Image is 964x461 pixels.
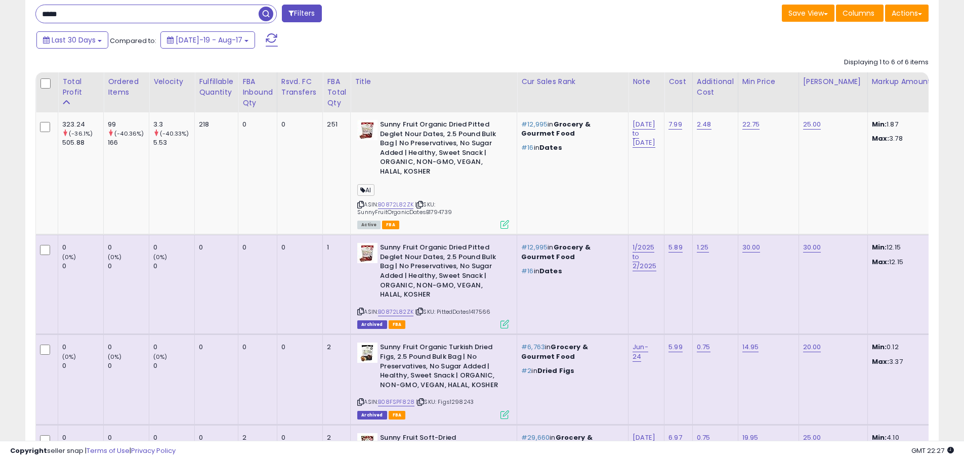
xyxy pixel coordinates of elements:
div: 218 [199,120,230,129]
small: (-40.36%) [114,130,144,138]
p: in [521,343,620,361]
div: 323.24 [62,120,103,129]
strong: Max: [872,257,890,267]
span: Dried Figs [537,366,575,375]
span: #16 [521,143,533,152]
div: 251 [327,120,343,129]
a: 14.95 [742,342,759,352]
a: 20.00 [803,342,821,352]
b: Sunny Fruit Organic Dried Pitted Deglet Nour Dates, 2.5 Pound Bulk Bag | No Preservatives, No Sug... [380,120,503,179]
b: Sunny Fruit Organic Turkish Dried Figs, 2.5 Pound Bulk Bag | No Preservatives, No Sugar Added | H... [380,343,503,392]
p: 3.37 [872,357,956,366]
p: in [521,267,620,276]
small: (0%) [153,253,167,261]
span: #12,995 [521,119,548,129]
a: 1/2025 to 2/2025 [633,242,656,271]
div: FBA Total Qty [327,76,346,108]
b: Sunny Fruit Organic Dried Pitted Deglet Nour Dates, 2.5 Pound Bulk Bag | No Preservatives, No Sug... [380,243,503,302]
a: 30.00 [742,242,761,253]
small: (-36.1%) [69,130,93,138]
div: Cost [668,76,688,87]
div: ASIN: [357,120,509,228]
span: #12,995 [521,242,548,252]
a: B0872L82ZK [378,308,413,316]
div: 0 [108,243,149,252]
a: Jun-24 [633,342,648,361]
div: 0 [108,343,149,352]
strong: Min: [872,342,887,352]
span: Grocery & Gourmet Food [521,242,591,261]
span: FBA [382,221,399,229]
div: 5.53 [153,138,194,147]
span: 2025-09-17 22:27 GMT [911,446,954,455]
div: 0 [62,361,103,370]
div: 0 [62,262,103,271]
button: Save View [782,5,834,22]
p: in [521,366,620,375]
div: 0 [281,343,315,352]
div: 0 [242,120,269,129]
div: Markup Amount [872,76,959,87]
div: 2 [327,343,343,352]
a: 5.99 [668,342,683,352]
span: Listings that have been deleted from Seller Central [357,320,387,329]
div: 0 [62,343,103,352]
div: 0 [242,343,269,352]
img: 41KOFhWZJ1L._SL40_.jpg [357,343,378,363]
strong: Max: [872,134,890,143]
div: Cur Sales Rank [521,76,624,87]
p: 12.15 [872,258,956,267]
p: 1.87 [872,120,956,129]
div: 0 [153,343,194,352]
span: FBA [389,411,406,420]
div: 0 [281,120,315,129]
div: 0 [199,243,230,252]
div: 0 [281,243,315,252]
div: Title [355,76,513,87]
strong: Min: [872,119,887,129]
small: (0%) [108,253,122,261]
p: in [521,243,620,261]
span: | SKU: PittedDates1417566 [415,308,490,316]
span: [DATE]-19 - Aug-17 [176,35,242,45]
a: [DATE] to [DATE] [633,119,655,148]
a: 1.25 [697,242,709,253]
a: Privacy Policy [131,446,176,455]
span: Columns [843,8,874,18]
div: Note [633,76,660,87]
span: #2 [521,366,531,375]
div: Total Profit [62,76,99,98]
strong: Max: [872,357,890,366]
strong: Copyright [10,446,47,455]
span: Grocery & Gourmet Food [521,342,588,361]
a: 2.48 [697,119,711,130]
a: 5.89 [668,242,683,253]
div: FBA inbound Qty [242,76,273,108]
div: 0 [199,343,230,352]
a: 0.75 [697,342,710,352]
span: | SKU: Figs1298243 [416,398,474,406]
div: ASIN: [357,343,509,417]
div: 505.88 [62,138,103,147]
div: 166 [108,138,149,147]
div: 1 [327,243,343,252]
span: Compared to: [110,36,156,46]
small: (0%) [62,353,76,361]
div: 99 [108,120,149,129]
div: [PERSON_NAME] [803,76,863,87]
span: Dates [539,266,562,276]
img: 51EbXm5zuML._SL40_.jpg [357,120,378,140]
span: #6,763 [521,342,545,352]
div: 0 [62,243,103,252]
a: B08FSPF828 [378,398,414,406]
p: in [521,143,620,152]
span: Last 30 Days [52,35,96,45]
a: 22.75 [742,119,760,130]
div: 0 [153,262,194,271]
p: 3.78 [872,134,956,143]
div: Fulfillable Quantity [199,76,234,98]
small: (0%) [153,353,167,361]
small: (0%) [108,353,122,361]
div: 3.3 [153,120,194,129]
div: 0 [153,243,194,252]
